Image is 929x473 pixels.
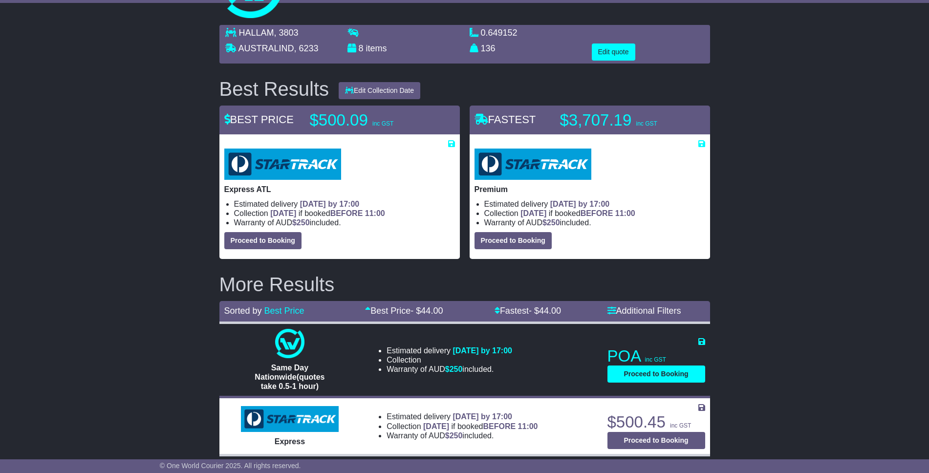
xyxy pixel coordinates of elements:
p: Premium [475,185,705,194]
p: POA [607,346,705,366]
img: logo_orange.svg [16,16,23,23]
li: Warranty of AUD included. [387,431,538,440]
button: Proceed to Booking [475,232,552,249]
img: One World Courier: Same Day Nationwide(quotes take 0.5-1 hour) [275,329,304,358]
span: $ [445,431,463,440]
span: 250 [450,365,463,373]
img: website_grey.svg [16,25,23,33]
span: BEFORE [330,209,363,217]
span: BEST PRICE [224,113,294,126]
span: 136 [481,43,496,53]
span: 250 [547,218,560,227]
li: Warranty of AUD included. [387,365,512,374]
button: Edit quote [592,43,635,61]
span: [DATE] [270,209,296,217]
span: Same Day Nationwide(quotes take 0.5-1 hour) [255,364,324,390]
div: Domain Overview [39,58,87,64]
span: if booked [520,209,635,217]
span: $ [292,218,310,227]
h2: More Results [219,274,710,295]
span: items [366,43,387,53]
span: 44.00 [421,306,443,316]
div: Best Results [215,78,334,100]
span: AUSTRALIND [238,43,294,53]
li: Collection [234,209,455,218]
img: StarTrack: Premium [475,149,591,180]
button: Proceed to Booking [607,432,705,449]
span: - $ [529,306,561,316]
span: [DATE] [520,209,546,217]
img: StarTrack: Express ATL [224,149,341,180]
span: 11:00 [518,422,538,430]
span: inc GST [372,120,393,127]
a: Fastest- $44.00 [495,306,561,316]
p: $500.45 [607,412,705,432]
img: StarTrack: Express [241,406,339,432]
span: Express [275,437,305,446]
p: Express ATL [224,185,455,194]
span: $ [542,218,560,227]
a: Additional Filters [607,306,681,316]
span: 250 [297,218,310,227]
span: inc GST [636,120,657,127]
span: 44.00 [539,306,561,316]
span: [DATE] by 17:00 [453,346,512,355]
button: Proceed to Booking [607,365,705,383]
span: 11:00 [615,209,635,217]
div: Domain: [DOMAIN_NAME] [25,25,108,33]
div: Keywords by Traffic [109,58,161,64]
div: v 4.0.24 [27,16,48,23]
p: $3,707.19 [560,110,682,130]
li: Collection [387,355,512,365]
span: 11:00 [365,209,385,217]
a: Best Price [264,306,304,316]
li: Collection [387,422,538,431]
span: [DATE] by 17:00 [300,200,360,208]
span: $ [445,365,463,373]
span: Sorted by [224,306,262,316]
button: Proceed to Booking [224,232,302,249]
li: Estimated delivery [234,199,455,209]
li: Estimated delivery [387,412,538,421]
img: tab_keywords_by_traffic_grey.svg [99,57,107,64]
span: 250 [450,431,463,440]
span: FASTEST [475,113,536,126]
span: HALLAM [239,28,274,38]
img: tab_domain_overview_orange.svg [28,57,36,64]
a: Best Price- $44.00 [365,306,443,316]
span: if booked [270,209,385,217]
span: 8 [359,43,364,53]
span: if booked [423,422,538,430]
span: inc GST [670,422,691,429]
span: BEFORE [483,422,516,430]
li: Warranty of AUD included. [484,218,705,227]
p: $500.09 [310,110,432,130]
span: inc GST [645,356,666,363]
span: , 3803 [274,28,299,38]
li: Estimated delivery [484,199,705,209]
span: [DATE] [423,422,449,430]
span: [DATE] by 17:00 [550,200,610,208]
span: 0.649152 [481,28,518,38]
li: Estimated delivery [387,346,512,355]
span: © One World Courier 2025. All rights reserved. [160,462,301,470]
span: BEFORE [581,209,613,217]
li: Warranty of AUD included. [234,218,455,227]
span: , 6233 [294,43,319,53]
span: [DATE] by 17:00 [453,412,512,421]
span: - $ [410,306,443,316]
li: Collection [484,209,705,218]
button: Edit Collection Date [339,82,420,99]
